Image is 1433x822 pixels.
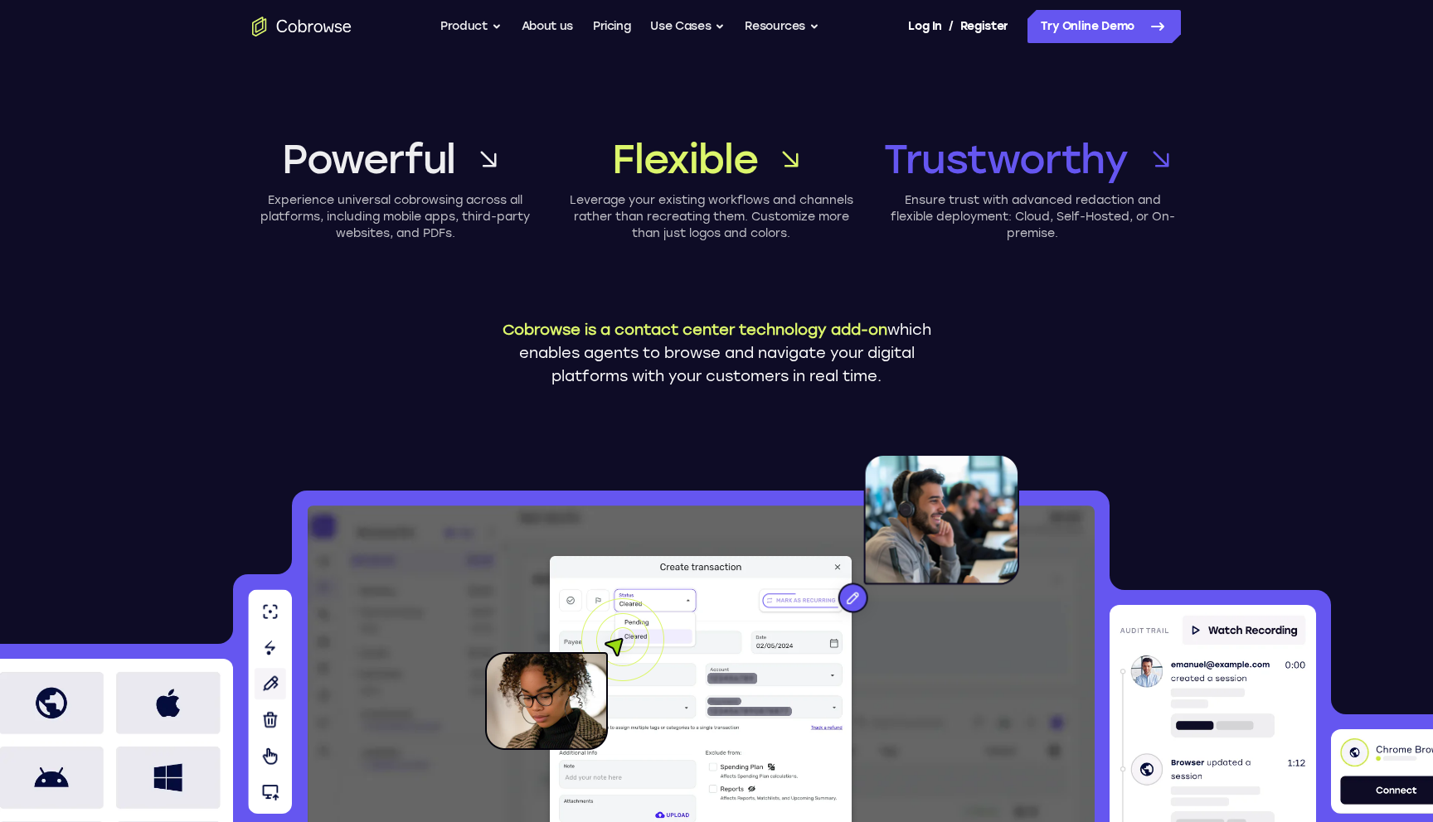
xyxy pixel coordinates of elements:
[884,133,1128,186] span: Trustworthy
[440,10,502,43] button: Product
[1027,10,1181,43] a: Try Online Demo
[1331,729,1433,814] img: Device info with connect button
[884,192,1181,242] p: Ensure trust with advanced redaction and flexible deployment: Cloud, Self-Hosted, or On-premise.
[762,454,1019,630] img: An agent with a headset
[908,10,941,43] a: Log In
[612,133,757,186] span: Flexible
[650,10,725,43] button: Use Cases
[252,17,352,36] a: Go to the home page
[252,192,538,242] p: Experience universal cobrowsing across all platforms, including mobile apps, third-party websites...
[593,10,631,43] a: Pricing
[960,10,1008,43] a: Register
[488,318,945,388] p: which enables agents to browse and navigate your digital platforms with your customers in real time.
[884,133,1181,186] a: Trustworthy
[252,133,538,186] a: Powerful
[282,133,455,186] span: Powerful
[745,10,819,43] button: Resources
[485,598,664,750] img: A customer holding their phone
[248,589,292,814] img: Agent tools
[568,133,854,186] a: Flexible
[503,321,887,339] span: Cobrowse is a contact center technology add-on
[568,192,854,242] p: Leverage your existing workflows and channels rather than recreating them. Customize more than ju...
[949,17,954,36] span: /
[522,10,573,43] a: About us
